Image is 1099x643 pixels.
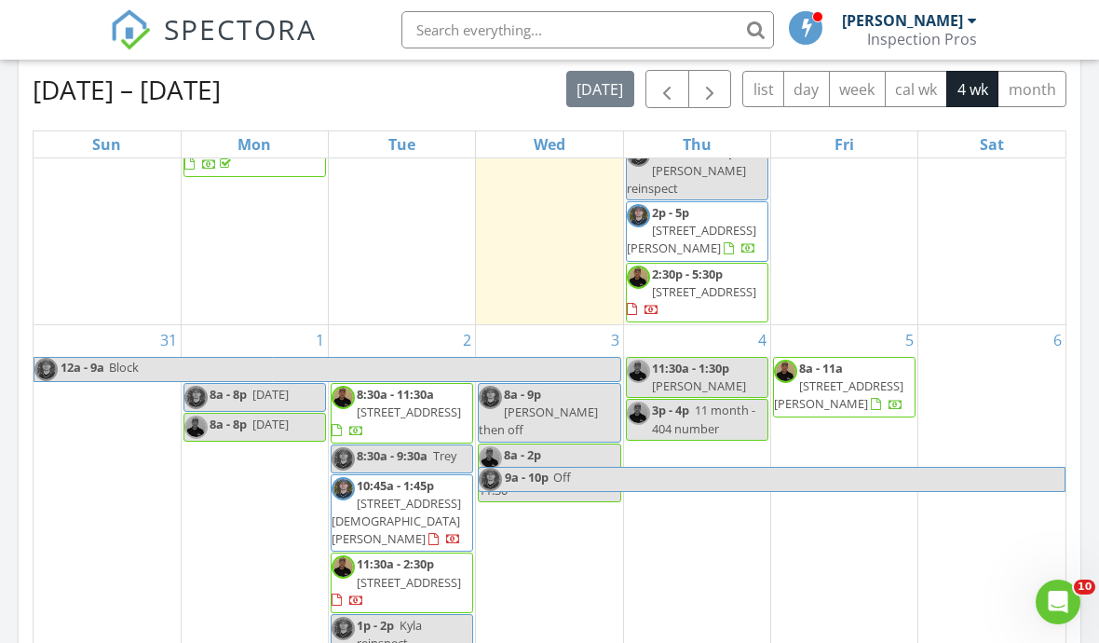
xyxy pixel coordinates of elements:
a: 10:45a - 1:45p [STREET_ADDRESS][DEMOGRAPHIC_DATA][PERSON_NAME] [332,477,461,548]
span: 8a - 2p [504,446,541,463]
div: [PERSON_NAME] [842,11,963,30]
button: month [997,71,1066,107]
img: google_profile_pic.jpg [479,468,502,491]
a: Saturday [976,131,1008,157]
input: Search everything... [401,11,774,48]
span: 12a - 9a [60,358,105,381]
span: 8:30a - 11:30a [357,386,434,403]
button: Previous [645,70,689,108]
button: day [783,71,830,107]
a: 11:30a - 2:30p [STREET_ADDRESS] [332,555,461,608]
a: Thursday [679,131,715,157]
span: 11:30a - 2:30p [357,555,434,572]
span: [STREET_ADDRESS] [357,574,461,591]
img: google_profile_pic.jpg [332,617,355,640]
a: Tuesday [385,131,419,157]
span: [DATE] [252,416,289,432]
span: [STREET_ADDRESS] [652,283,756,300]
a: Wednesday [530,131,569,157]
a: 2:30p - 5:30p [STREET_ADDRESS] [626,263,768,323]
a: Go to September 6, 2025 [1050,325,1065,355]
a: Go to August 31, 2025 [156,325,181,355]
a: Go to September 5, 2025 [902,325,917,355]
img: 20241213_180012.jpg [774,360,797,383]
span: 10 [1074,580,1095,595]
img: google_profile_pic.jpg [332,447,355,471]
img: 20241213_180012.jpg [627,402,650,425]
a: 10:45a - 1:45p [STREET_ADDRESS][DEMOGRAPHIC_DATA][PERSON_NAME] [331,474,473,553]
h2: [DATE] – [DATE] [33,71,221,108]
a: 8a - 11a [STREET_ADDRESS][PERSON_NAME] [774,360,903,412]
span: 2p - 5p [652,204,689,221]
span: 8a - 11a [799,360,843,376]
a: Go to September 4, 2025 [754,325,770,355]
img: 20241213_180012.jpg [479,446,502,470]
a: 2p - 5p [STREET_ADDRESS][PERSON_NAME] [626,201,768,262]
button: list [742,71,784,107]
a: 2:30p - 5:30p [STREET_ADDRESS] [627,266,756,318]
img: google_profile_pic.jpg [332,477,355,500]
img: google_profile_pic.jpg [184,386,208,409]
span: [DATE] [252,386,289,403]
span: 9a - 10p [504,468,549,491]
div: Inspection Pros [867,30,977,48]
span: [PERSON_NAME] 8 & 11:30 [479,464,618,499]
img: 20241213_180012.jpg [332,555,355,579]
a: 8:30a - 11:30a [STREET_ADDRESS] [331,383,473,444]
img: 20241213_180012.jpg [627,266,650,289]
span: [PERSON_NAME] [652,377,746,394]
button: [DATE] [566,71,634,107]
button: week [829,71,886,107]
img: The Best Home Inspection Software - Spectora [110,9,151,50]
span: [PERSON_NAME] reinspect [627,162,746,197]
a: Sunday [88,131,125,157]
img: google_profile_pic.jpg [627,204,650,227]
span: 11 month - 404 number [652,402,755,436]
a: 8a - 11a [STREET_ADDRESS][PERSON_NAME] [773,357,916,417]
span: [STREET_ADDRESS][PERSON_NAME] [627,222,756,256]
a: 8:30a - 11:30a [STREET_ADDRESS] [332,386,461,438]
span: 2:30p - 5:30p [652,266,723,282]
img: 20241213_180012.jpg [627,360,650,383]
a: Go to September 3, 2025 [607,325,623,355]
img: 20241213_180012.jpg [184,416,208,439]
span: [STREET_ADDRESS][DEMOGRAPHIC_DATA][PERSON_NAME] [332,495,461,547]
a: 11:30a - 2:30p [STREET_ADDRESS] [331,553,473,613]
button: 4 wk [946,71,998,107]
span: [PERSON_NAME] then off [479,404,598,438]
span: 3p - 4p [652,402,689,418]
span: Trey [433,447,456,464]
a: Friday [831,131,858,157]
a: 2p - 5p [STREET_ADDRESS][PERSON_NAME] [627,204,756,256]
span: 8a - 9p [504,386,541,403]
span: 10:45a - 1:45p [357,477,434,494]
button: cal wk [885,71,948,107]
span: Block [109,359,139,376]
a: Monday [234,131,275,157]
button: Next [688,70,732,108]
a: Go to September 2, 2025 [459,325,475,355]
span: 8:30a - 9:30a [357,447,427,464]
a: Go to September 1, 2025 [312,325,328,355]
img: 20241213_180012.jpg [332,386,355,409]
span: [STREET_ADDRESS] [357,404,461,420]
img: google_profile_pic.jpg [479,386,502,409]
span: 8a - 8p [210,386,247,403]
span: [STREET_ADDRESS][PERSON_NAME] [774,377,903,412]
span: SPECTORA [164,9,317,48]
a: SPECTORA [110,25,317,64]
span: 1p - 2p [357,617,394,634]
img: google_profile_pic.jpg [34,358,58,381]
iframe: Intercom live chat [1036,580,1080,624]
span: 8a - 8p [210,416,247,432]
span: 11:30a - 1:30p [652,360,729,376]
span: Off [553,469,571,486]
